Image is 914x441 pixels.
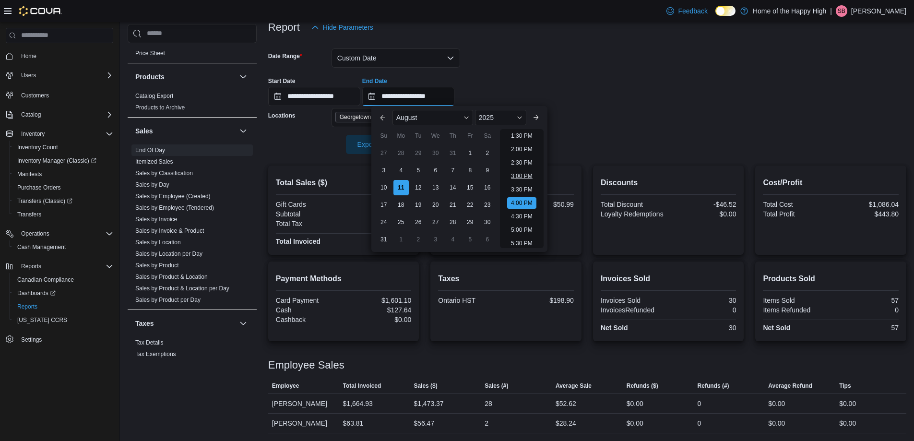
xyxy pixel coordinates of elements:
label: Start Date [268,77,296,85]
span: Catalog [21,111,41,119]
span: Manifests [13,168,113,180]
span: Sales by Invoice [135,215,177,223]
button: Reports [2,260,117,273]
div: $1,601.10 [345,297,411,304]
div: Cashback [276,316,342,323]
div: 2 [485,417,488,429]
span: Transfers (Classic) [13,195,113,207]
span: Total Invoiced [343,382,381,390]
span: Users [17,70,113,81]
h2: Discounts [601,177,736,189]
button: Sales [237,125,249,137]
p: | [830,5,832,17]
div: day-4 [445,232,461,247]
span: Sales (#) [485,382,508,390]
div: day-31 [445,145,461,161]
div: 0 [670,306,736,314]
div: Invoices Sold [601,297,666,304]
a: Transfers (Classic) [10,194,117,208]
a: Inventory Manager (Classic) [10,154,117,167]
div: Sales [128,144,257,310]
span: August [396,114,417,121]
div: $0.00 [839,417,856,429]
div: day-8 [463,163,478,178]
div: Fr [463,128,478,143]
button: Transfers [10,208,117,221]
span: Inventory Count [17,143,58,151]
div: Su [376,128,392,143]
button: Custom Date [332,48,460,68]
span: Tax Details [135,339,164,346]
button: Home [2,49,117,63]
li: 1:30 PM [507,130,536,142]
div: $0.00 [670,210,736,218]
div: Taxes [128,337,257,364]
button: Settings [2,333,117,346]
div: [PERSON_NAME] [268,414,339,433]
span: Customers [17,89,113,101]
li: 3:30 PM [507,184,536,195]
h3: Report [268,22,300,33]
span: Home [21,52,36,60]
span: Catalog Export [135,92,173,100]
a: Reports [13,301,41,312]
span: Users [21,72,36,79]
div: Total Tax [276,220,342,227]
button: Export [346,135,400,154]
button: Inventory [17,128,48,140]
span: Average Sale [556,382,592,390]
span: Inventory [21,130,45,138]
span: Sales by Product & Location [135,273,208,281]
span: Sales by Classification [135,169,193,177]
span: Settings [17,334,113,346]
div: day-21 [445,197,461,213]
div: Ontario HST [438,297,504,304]
a: Canadian Compliance [13,274,78,286]
div: day-12 [411,180,426,195]
div: Savio Bassil [836,5,847,17]
button: Products [237,71,249,83]
span: Inventory Count [13,142,113,153]
div: day-16 [480,180,495,195]
a: Itemized Sales [135,158,173,165]
div: $1,664.93 [343,398,373,409]
div: Total Discount [601,201,666,208]
span: Reports [13,301,113,312]
a: Sales by Employee (Created) [135,193,211,200]
div: day-13 [428,180,443,195]
div: InvoicesRefunded [601,306,666,314]
span: Transfers [13,209,113,220]
span: Purchase Orders [13,182,113,193]
span: Reports [17,303,37,310]
div: day-9 [480,163,495,178]
div: 57 [833,297,899,304]
span: Sales by Product per Day [135,296,201,304]
div: Button. Open the year selector. 2025 is currently selected. [475,110,526,125]
div: day-25 [393,215,409,230]
span: Catalog [17,109,113,120]
div: day-29 [411,145,426,161]
span: Purchase Orders [17,184,61,191]
span: Canadian Compliance [17,276,74,284]
button: Customers [2,88,117,102]
div: $56.47 [414,417,434,429]
span: Inventory Manager (Classic) [13,155,113,167]
span: Inventory [17,128,113,140]
div: Card Payment [276,297,342,304]
button: Inventory Count [10,141,117,154]
div: 0 [698,398,701,409]
div: day-23 [480,197,495,213]
button: Manifests [10,167,117,181]
div: Cash [276,306,342,314]
li: 5:00 PM [507,224,536,236]
div: 30 [670,324,736,332]
div: Th [445,128,461,143]
a: Customers [17,90,53,101]
div: Mo [393,128,409,143]
button: Purchase Orders [10,181,117,194]
ul: Time [500,129,544,248]
label: Date Range [268,52,302,60]
h3: Taxes [135,319,154,328]
div: day-7 [445,163,461,178]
